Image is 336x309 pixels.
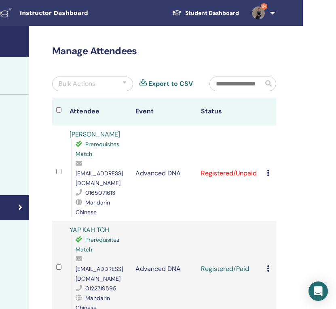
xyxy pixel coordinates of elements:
[76,170,123,187] span: [EMAIL_ADDRESS][DOMAIN_NAME]
[76,199,110,216] span: Mandarin Chinese
[252,6,265,19] img: default.jpg
[85,189,115,196] span: 0165071613
[70,226,109,234] a: YAP KAH TOH
[131,98,197,126] th: Event
[166,6,245,21] a: Student Dashboard
[70,130,120,139] a: [PERSON_NAME]
[261,3,267,10] span: 9+
[76,141,119,158] span: Prerequisites Match
[85,285,116,292] span: 0122719595
[76,265,123,282] span: [EMAIL_ADDRESS][DOMAIN_NAME]
[131,126,197,221] td: Advanced DNA
[197,98,263,126] th: Status
[52,45,276,57] h2: Manage Attendees
[172,9,182,16] img: graduation-cap-white.svg
[309,281,328,301] div: Open Intercom Messenger
[76,236,119,253] span: Prerequisites Match
[20,9,141,17] span: Instructor Dashboard
[66,98,131,126] th: Attendee
[148,79,193,89] a: Export to CSV
[59,79,95,89] div: Bulk Actions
